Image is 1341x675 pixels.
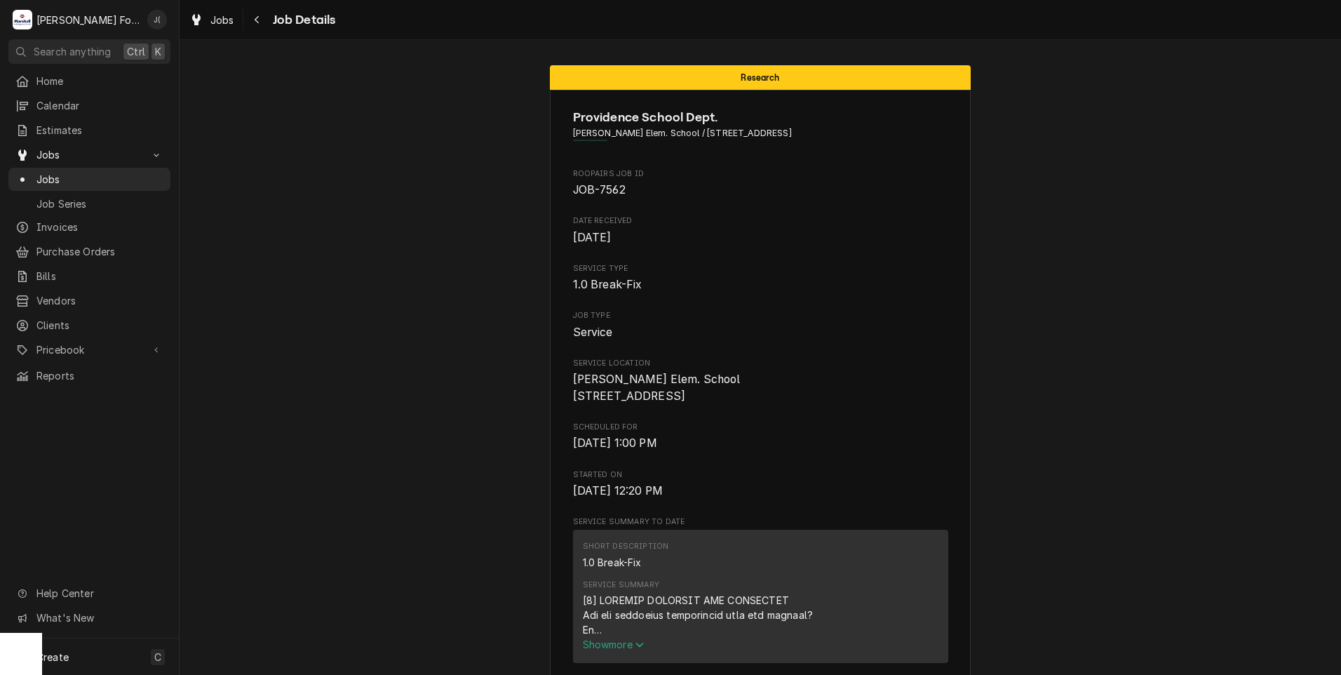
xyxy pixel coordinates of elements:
a: Estimates [8,119,170,142]
span: Vendors [36,293,163,308]
span: Service Type [573,276,948,293]
div: [8] LOREMIP DOLORSIT AME CONSECTET Adi eli seddoeius temporincid utla etd magnaal? En Admi venia ... [583,593,938,637]
span: 1.0 Break-Fix [573,278,642,291]
span: [DATE] 12:20 PM [573,484,663,497]
span: Bills [36,269,163,283]
span: Started On [573,483,948,500]
span: What's New [36,610,162,625]
span: Service Summary To Date [573,516,948,528]
span: Reports [36,368,163,383]
div: Scheduled For [573,422,948,452]
a: Jobs [184,8,240,32]
div: Roopairs Job ID [573,168,948,199]
span: Service Location [573,358,948,369]
span: [DATE] [573,231,612,244]
span: Jobs [210,13,234,27]
span: C [154,650,161,664]
span: Invoices [36,220,163,234]
a: Bills [8,265,170,288]
a: Job Series [8,192,170,215]
span: Started On [573,469,948,481]
span: Service [573,326,613,339]
div: Service Summary [573,530,948,669]
a: Jobs [8,168,170,191]
span: Jobs [36,172,163,187]
span: Pricebook [36,342,142,357]
span: Jobs [36,147,142,162]
div: Marshall Food Equipment Service's Avatar [13,10,32,29]
div: Jeff Debigare (109)'s Avatar [147,10,167,29]
button: Navigate back [246,8,269,31]
div: J( [147,10,167,29]
a: Invoices [8,215,170,239]
span: Calendar [36,98,163,113]
a: Purchase Orders [8,240,170,263]
span: Roopairs Job ID [573,168,948,180]
div: Client Information [573,108,948,151]
a: Vendors [8,289,170,312]
span: Roopairs Job ID [573,182,948,199]
span: Name [573,108,948,127]
span: [DATE] 1:00 PM [573,436,657,450]
span: K [155,44,161,59]
a: Go to Help Center [8,582,170,605]
span: Date Received [573,215,948,227]
div: Service Summary To Date [573,516,948,669]
div: Service Summary [583,580,659,591]
span: Service Type [573,263,948,274]
a: Home [8,69,170,93]
div: Service Type [573,263,948,293]
a: Clients [8,314,170,337]
button: Showmore [583,637,938,652]
span: Job Type [573,324,948,341]
span: Service Location [573,371,948,404]
div: Job Type [573,310,948,340]
span: [PERSON_NAME] Elem. School [STREET_ADDRESS] [573,373,741,403]
span: Ctrl [127,44,145,59]
a: Calendar [8,94,170,117]
div: M [13,10,32,29]
span: Home [36,74,163,88]
a: Go to Pricebook [8,338,170,361]
div: Status [550,65,971,90]
div: 1.0 Break-Fix [583,555,642,570]
button: Search anythingCtrlK [8,39,170,64]
div: Date Received [573,215,948,246]
span: Date Received [573,229,948,246]
span: Scheduled For [573,435,948,452]
span: Job Details [269,11,336,29]
span: Address [573,127,948,140]
div: Service Location [573,358,948,405]
a: Reports [8,364,170,387]
div: [PERSON_NAME] Food Equipment Service [36,13,140,27]
span: Show more [583,639,645,650]
span: JOB-7562 [573,183,626,196]
span: Search anything [34,44,111,59]
span: Job Series [36,196,163,211]
span: Job Type [573,310,948,321]
span: Scheduled For [573,422,948,433]
span: Purchase Orders [36,244,163,259]
a: Go to What's New [8,606,170,629]
span: Estimates [36,123,163,138]
span: Create [36,651,69,663]
span: Help Center [36,586,162,601]
span: Research [741,73,779,82]
div: Started On [573,469,948,500]
a: Go to Jobs [8,143,170,166]
span: Clients [36,318,163,333]
div: Short Description [583,541,669,552]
